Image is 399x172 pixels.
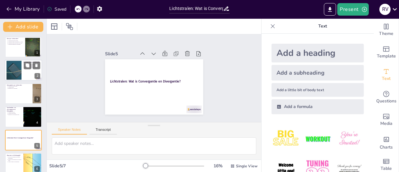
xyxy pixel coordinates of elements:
[8,114,22,115] p: Belangrijk in ons dagelijks leven.
[89,128,117,135] button: Transcript
[379,4,391,15] div: R V
[303,124,332,153] img: 2.jpeg
[5,83,42,104] div: 3
[374,131,399,154] div: Add charts and graphs
[210,163,225,169] div: 16 %
[272,124,300,153] img: 1.jpeg
[374,86,399,109] div: Get real-time input from your audience
[34,50,40,56] div: 1
[49,163,144,169] div: Slide 5 / 7
[324,3,336,16] button: Export to PowerPoint
[8,113,22,114] p: Voorbeeld: autolichten.
[374,41,399,64] div: Add ready made slides
[47,6,66,12] div: Saved
[5,106,42,127] div: 4
[8,42,23,44] p: Lichtstralen stellen ons in staat om te zien.
[35,73,40,79] div: 2
[5,130,42,150] div: 5
[381,165,392,172] span: Table
[374,64,399,86] div: Add text boxes
[379,3,391,16] button: R V
[25,66,41,67] p: Voorbeeld: vergrootglas.
[34,166,40,172] div: 6
[272,99,364,114] div: Add a formula
[374,109,399,131] div: Add images, graphics, shapes or video
[8,42,23,43] p: Lichtstralen komen van [PERSON_NAME].
[33,62,40,69] button: Delete Slide
[278,19,368,34] p: Text
[8,161,22,162] p: Vergroot kennis en vaardigheden.
[8,159,22,161] p: Praktische toepassingen in het dagelijks leven.
[376,98,397,105] span: Questions
[23,61,40,63] p: Convergentie van Lichtstralen
[8,86,31,87] p: Lichtstralen gaan uit elkaar.
[49,22,59,32] div: Layout
[8,112,22,113] p: Voorbeeld: projector.
[272,44,364,62] div: Add a heading
[7,107,22,112] p: Voorbeelden van Convergentie en Divergentie
[52,128,87,135] button: Speaker Notes
[34,96,40,102] div: 3
[5,37,42,57] div: 1
[25,64,41,66] p: Lichtstralen komen samen op een punt.
[66,23,73,30] span: Position
[335,124,364,153] img: 3.jpeg
[8,40,23,42] p: Lichtstralen zijn rechte lijnen.
[169,4,223,13] input: Insert title
[337,3,368,16] button: Present
[7,38,23,40] p: Wat zijn Lichtstralen?
[3,22,43,32] button: Add slide
[7,137,33,139] strong: Lichtstralen: Wat is Convergentie en Divergentie?
[5,4,42,14] button: My Library
[24,62,31,69] button: Duplicate Slide
[236,164,257,169] span: Single View
[34,120,40,125] div: 4
[127,40,167,104] strong: Lichtstralen: Wat is Convergentie en Divergentie?
[5,60,42,81] div: 2
[148,22,169,52] div: Slide 5
[272,65,364,81] div: Add a subheading
[382,75,391,82] span: Text
[377,53,396,60] span: Template
[7,155,22,156] p: Waarom is dit Belangrijk?
[380,144,393,151] span: Charts
[8,87,31,88] p: Voorbeeld: kaars.
[374,19,399,41] div: Change the overall theme
[34,143,40,149] div: 5
[25,67,41,68] p: Belangrijk in microscopen en telescopen.
[8,88,31,89] p: Belangrijk voor verlichting.
[8,44,23,45] p: Lichtstralen kunnen zich verspreiden.
[379,30,393,37] span: Theme
[8,157,22,159] p: Helpt bij het begrijpen van optische instrumenten.
[380,120,392,127] span: Media
[272,83,364,97] div: Add a little bit of body text
[7,84,31,86] p: Divergentie van Lichtstralen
